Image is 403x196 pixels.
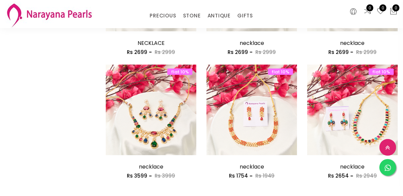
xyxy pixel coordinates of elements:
[229,173,248,180] span: Rs 1754
[390,7,398,16] button: 0
[369,69,394,75] span: flat 10%
[380,4,387,11] span: 0
[237,11,253,21] a: GIFTS
[340,163,365,171] a: necklace
[356,173,377,180] span: Rs 2949
[393,4,400,11] span: 0
[127,49,147,56] span: Rs 2699
[139,163,163,171] a: necklace
[208,11,231,21] a: ANTIQUE
[167,69,192,75] span: flat 10%
[367,4,374,11] span: 0
[328,49,349,56] span: Rs 2699
[377,7,385,16] a: 0
[340,39,365,47] a: necklace
[240,39,264,47] a: necklace
[356,49,377,56] span: Rs 2999
[138,39,165,47] a: NECKLACE
[328,173,349,180] span: Rs 2654
[155,49,175,56] span: Rs 2999
[364,7,372,16] a: 0
[155,173,175,180] span: Rs 3999
[127,173,147,180] span: Rs 3599
[240,163,264,171] a: necklace
[228,49,248,56] span: Rs 2699
[150,11,176,21] a: PRECIOUS
[255,173,275,180] span: Rs 1949
[255,49,276,56] span: Rs 2999
[268,69,293,75] span: flat 10%
[183,11,201,21] a: STONE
